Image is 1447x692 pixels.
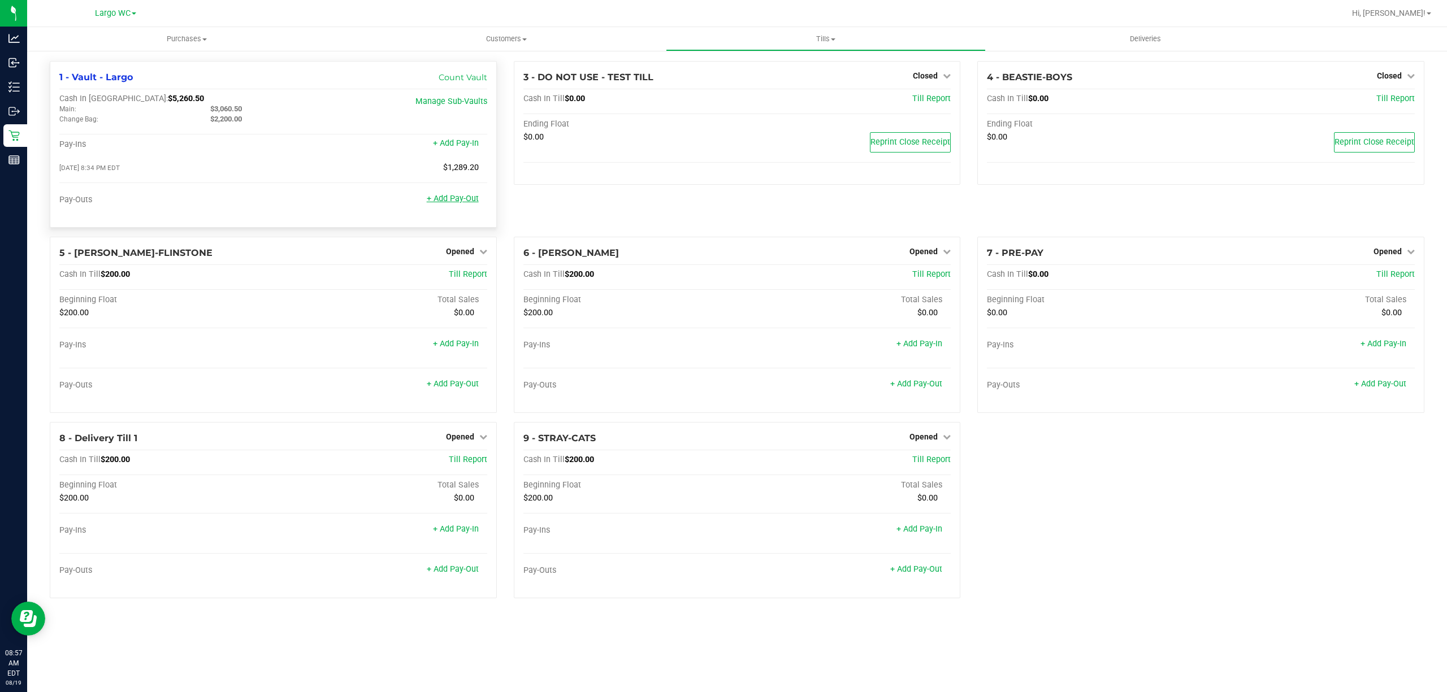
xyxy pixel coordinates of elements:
a: Till Report [1376,269,1415,279]
span: Till Report [449,269,487,279]
span: Cash In Till [523,94,565,103]
a: + Add Pay-In [1361,339,1406,349]
div: Total Sales [273,295,487,305]
span: $3,060.50 [210,105,242,113]
span: $0.00 [1381,308,1402,317]
span: $200.00 [565,455,594,464]
span: Opened [446,432,474,441]
span: $1,289.20 [443,163,479,172]
a: + Add Pay-Out [890,379,942,389]
a: Customers [346,27,666,51]
p: 08:57 AM EDT [5,648,22,678]
span: Purchases [27,34,346,44]
span: Customers [347,34,665,44]
span: Opened [909,247,938,256]
span: [DATE] 8:34 PM EDT [59,164,120,172]
span: $0.00 [565,94,585,103]
span: Change Bag: [59,115,98,123]
div: Pay-Outs [523,565,737,576]
span: $0.00 [1028,269,1049,279]
inline-svg: Outbound [8,106,20,117]
span: Deliveries [1115,34,1176,44]
div: Beginning Float [523,295,737,305]
div: Pay-Outs [59,380,273,390]
a: Till Report [912,269,951,279]
span: Hi, [PERSON_NAME]! [1352,8,1426,18]
span: $200.00 [101,269,130,279]
span: 7 - PRE-PAY [987,247,1043,258]
span: $200.00 [523,493,553,503]
div: Beginning Float [59,295,273,305]
span: $0.00 [987,308,1007,317]
span: $0.00 [454,308,474,317]
div: Total Sales [737,480,951,490]
div: Beginning Float [523,480,737,490]
span: Cash In Till [987,94,1028,103]
div: Pay-Ins [59,140,273,150]
a: Tills [666,27,985,51]
span: $2,200.00 [210,115,242,123]
button: Reprint Close Receipt [870,132,951,153]
div: Pay-Ins [987,340,1201,350]
div: Pay-Outs [59,565,273,576]
inline-svg: Inbound [8,57,20,68]
div: Total Sales [273,480,487,490]
span: Opened [909,432,938,441]
a: + Add Pay-Out [890,564,942,574]
inline-svg: Inventory [8,81,20,93]
span: $0.00 [1028,94,1049,103]
div: Pay-Ins [59,340,273,350]
p: 08/19 [5,678,22,687]
a: Purchases [27,27,346,51]
span: Closed [1377,71,1402,80]
span: 3 - DO NOT USE - TEST TILL [523,72,653,82]
a: Till Report [912,94,951,103]
a: Deliveries [986,27,1305,51]
span: 9 - STRAY-CATS [523,433,596,443]
a: Till Report [912,455,951,464]
span: Closed [913,71,938,80]
div: Pay-Outs [59,195,273,205]
a: + Add Pay-Out [427,379,479,389]
inline-svg: Analytics [8,33,20,44]
span: Opened [446,247,474,256]
a: Manage Sub-Vaults [415,97,487,106]
span: Cash In Till [59,455,101,464]
a: + Add Pay-In [896,524,942,534]
span: Cash In Till [59,269,101,279]
span: $200.00 [59,493,89,503]
inline-svg: Reports [8,154,20,166]
span: $0.00 [454,493,474,503]
span: $0.00 [917,308,938,317]
span: 8 - Delivery Till 1 [59,433,137,443]
a: + Add Pay-In [896,339,942,349]
span: $200.00 [523,308,553,317]
span: $0.00 [523,132,544,142]
a: + Add Pay-Out [1354,379,1406,389]
span: 4 - BEASTIE-BOYS [987,72,1072,82]
div: Pay-Outs [523,380,737,390]
span: Cash In Till [523,455,565,464]
div: Beginning Float [59,480,273,490]
a: Count Vault [439,72,487,82]
span: Cash In Till [523,269,565,279]
span: 5 - [PERSON_NAME]-FLINSTONE [59,247,213,258]
div: Ending Float [987,119,1201,129]
button: Reprint Close Receipt [1334,132,1415,153]
a: + Add Pay-In [433,524,479,534]
div: Beginning Float [987,295,1201,305]
a: + Add Pay-Out [427,564,479,574]
span: $0.00 [917,493,938,503]
span: Till Report [1376,94,1415,103]
div: Pay-Ins [523,340,737,350]
span: $5,260.50 [168,94,204,103]
a: + Add Pay-In [433,339,479,349]
span: Tills [666,34,985,44]
a: + Add Pay-Out [427,194,479,203]
span: Cash In Till [987,269,1028,279]
div: Total Sales [737,295,951,305]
